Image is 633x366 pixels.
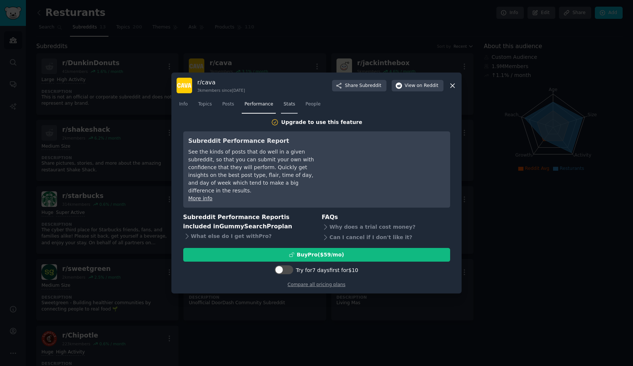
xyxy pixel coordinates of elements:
span: GummySearch Pro [219,223,278,230]
span: Subreddit [359,83,381,89]
img: cava [177,78,192,93]
div: Try for 7 days first for $10 [296,266,358,274]
div: Can I cancel if I don't like it? [322,232,450,243]
span: Stats [284,101,295,108]
span: Performance [244,101,273,108]
div: Why does a trial cost money? [322,222,450,232]
a: Stats [281,98,298,114]
div: Buy Pro ($ 59 /mo ) [297,251,344,259]
a: People [303,98,323,114]
div: 3k members since [DATE] [197,88,245,93]
span: Topics [198,101,212,108]
div: Upgrade to use this feature [281,118,362,126]
span: View [405,83,438,89]
a: Posts [220,98,237,114]
h3: FAQs [322,213,450,222]
h3: Subreddit Performance Report [188,137,324,146]
div: See the kinds of posts that do well in a given subreddit, so that you can submit your own with co... [188,148,324,195]
span: on Reddit [417,83,438,89]
span: Share [345,83,381,89]
h3: Subreddit Performance Report is included in plan [183,213,312,231]
a: Info [177,98,190,114]
a: More info [188,195,212,201]
div: What else do I get with Pro ? [183,231,312,241]
a: Topics [195,98,214,114]
span: People [305,101,321,108]
span: Posts [222,101,234,108]
h3: r/ cava [197,78,245,86]
button: BuyPro($59/mo) [183,248,450,262]
span: Info [179,101,188,108]
a: Performance [242,98,276,114]
a: Compare all pricing plans [288,282,345,287]
button: ShareSubreddit [332,80,386,92]
iframe: YouTube video player [334,137,445,192]
button: Viewon Reddit [392,80,443,92]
